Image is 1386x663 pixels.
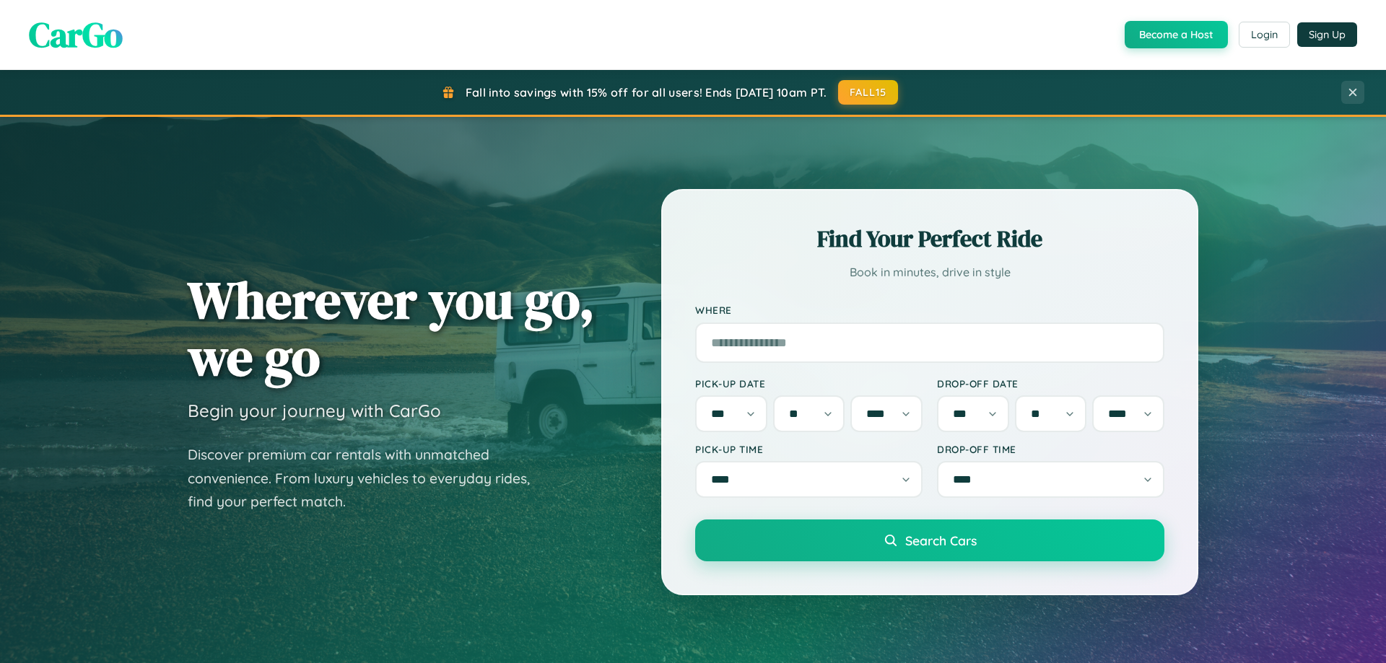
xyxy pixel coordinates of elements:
label: Drop-off Time [937,443,1164,455]
label: Pick-up Date [695,377,923,390]
h2: Find Your Perfect Ride [695,223,1164,255]
button: Login [1239,22,1290,48]
h1: Wherever you go, we go [188,271,595,385]
button: FALL15 [838,80,899,105]
button: Sign Up [1297,22,1357,47]
span: Search Cars [905,532,977,548]
span: CarGo [29,11,123,58]
p: Discover premium car rentals with unmatched convenience. From luxury vehicles to everyday rides, ... [188,443,549,514]
label: Where [695,304,1164,317]
button: Search Cars [695,519,1164,561]
h3: Begin your journey with CarGo [188,400,441,421]
span: Fall into savings with 15% off for all users! Ends [DATE] 10am PT. [466,85,827,100]
button: Become a Host [1125,21,1228,48]
label: Drop-off Date [937,377,1164,390]
p: Book in minutes, drive in style [695,262,1164,283]
label: Pick-up Time [695,443,923,455]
